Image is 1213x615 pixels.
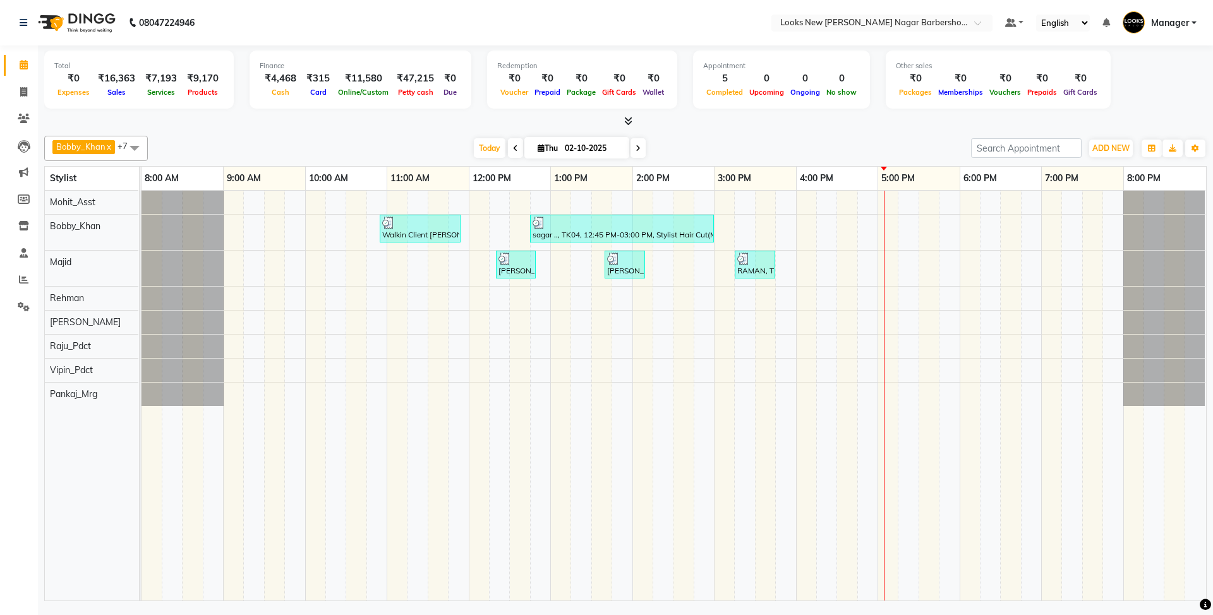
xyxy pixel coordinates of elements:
input: 2025-10-02 [561,139,624,158]
a: 7:00 PM [1042,169,1082,188]
span: Stylist [50,172,76,184]
span: Gift Cards [1060,88,1101,97]
img: Manager [1123,11,1145,33]
span: Gift Cards [599,88,639,97]
span: Online/Custom [335,88,392,97]
div: Total [54,61,224,71]
span: Ongoing [787,88,823,97]
div: ₹0 [935,71,986,86]
div: Appointment [703,61,860,71]
a: x [106,141,111,152]
span: Today [474,138,505,158]
span: Vouchers [986,88,1024,97]
div: 0 [746,71,787,86]
div: ₹0 [1060,71,1101,86]
span: Due [440,88,460,97]
div: ₹0 [54,71,93,86]
span: Voucher [497,88,531,97]
a: 8:00 PM [1124,169,1164,188]
span: [PERSON_NAME] [50,316,121,328]
span: Sales [104,88,129,97]
a: 4:00 PM [797,169,836,188]
div: Other sales [896,61,1101,71]
span: Products [184,88,221,97]
span: Upcoming [746,88,787,97]
div: Redemption [497,61,667,71]
span: Services [144,88,178,97]
div: 0 [823,71,860,86]
div: ₹7,193 [140,71,182,86]
a: 2:00 PM [633,169,673,188]
span: Prepaids [1024,88,1060,97]
span: Raju_Pdct [50,340,91,352]
span: Vipin_Pdct [50,364,93,376]
div: 5 [703,71,746,86]
a: 10:00 AM [306,169,351,188]
img: logo [32,5,119,40]
span: Completed [703,88,746,97]
a: 11:00 AM [387,169,433,188]
b: 08047224946 [139,5,195,40]
span: Cash [269,88,293,97]
span: Expenses [54,88,93,97]
a: 9:00 AM [224,169,264,188]
span: Thu [534,143,561,153]
div: RAMAN, TK05, 03:15 PM-03:45 PM, Stylist Hair Cut(M) (₹500) [736,253,774,277]
span: Wallet [639,88,667,97]
div: [PERSON_NAME], TK02, 12:20 PM-12:50 PM, Shave Regular (₹300) [497,253,534,277]
div: ₹0 [986,71,1024,86]
div: ₹47,215 [392,71,439,86]
span: +7 [118,141,137,151]
span: Bobby_Khan [50,220,100,232]
div: ₹0 [564,71,599,86]
div: ₹0 [1024,71,1060,86]
span: Bobby_Khan [56,141,106,152]
div: ₹9,170 [182,71,224,86]
button: ADD NEW [1089,140,1133,157]
div: ₹0 [599,71,639,86]
span: Majid [50,256,71,268]
span: No show [823,88,860,97]
a: 1:00 PM [551,169,591,188]
span: Package [564,88,599,97]
span: Pankaj_Mrg [50,388,97,400]
a: 12:00 PM [469,169,514,188]
span: Rehman [50,292,84,304]
div: ₹4,468 [260,71,301,86]
div: 0 [787,71,823,86]
div: ₹16,363 [93,71,140,86]
span: Prepaid [531,88,564,97]
span: Card [307,88,330,97]
div: ₹0 [896,71,935,86]
div: ₹0 [531,71,564,86]
div: Walkin Client [PERSON_NAME] Nagar Barbershop, TK01, 10:55 AM-11:55 AM, AES Algotherm Express Faci... [381,217,459,241]
div: ₹315 [301,71,335,86]
a: 3:00 PM [715,169,754,188]
span: Packages [896,88,935,97]
span: Memberships [935,88,986,97]
input: Search Appointment [971,138,1082,158]
a: 5:00 PM [878,169,918,188]
span: Petty cash [395,88,437,97]
span: Mohit_Asst [50,196,95,208]
div: ₹0 [639,71,667,86]
div: sagar .., TK04, 12:45 PM-03:00 PM, Stylist Hair Cut(M) (₹500),[PERSON_NAME] Styling (₹300),L'aami... [531,217,713,241]
div: ₹0 [497,71,531,86]
div: ₹11,580 [335,71,392,86]
div: Finance [260,61,461,71]
a: 8:00 AM [142,169,182,188]
div: [PERSON_NAME], TK03, 01:40 PM-02:10 PM, Stylist Hair Cut(M) (₹500) [606,253,644,277]
span: ADD NEW [1092,143,1130,153]
span: Manager [1151,16,1189,30]
div: ₹0 [439,71,461,86]
a: 6:00 PM [960,169,1000,188]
